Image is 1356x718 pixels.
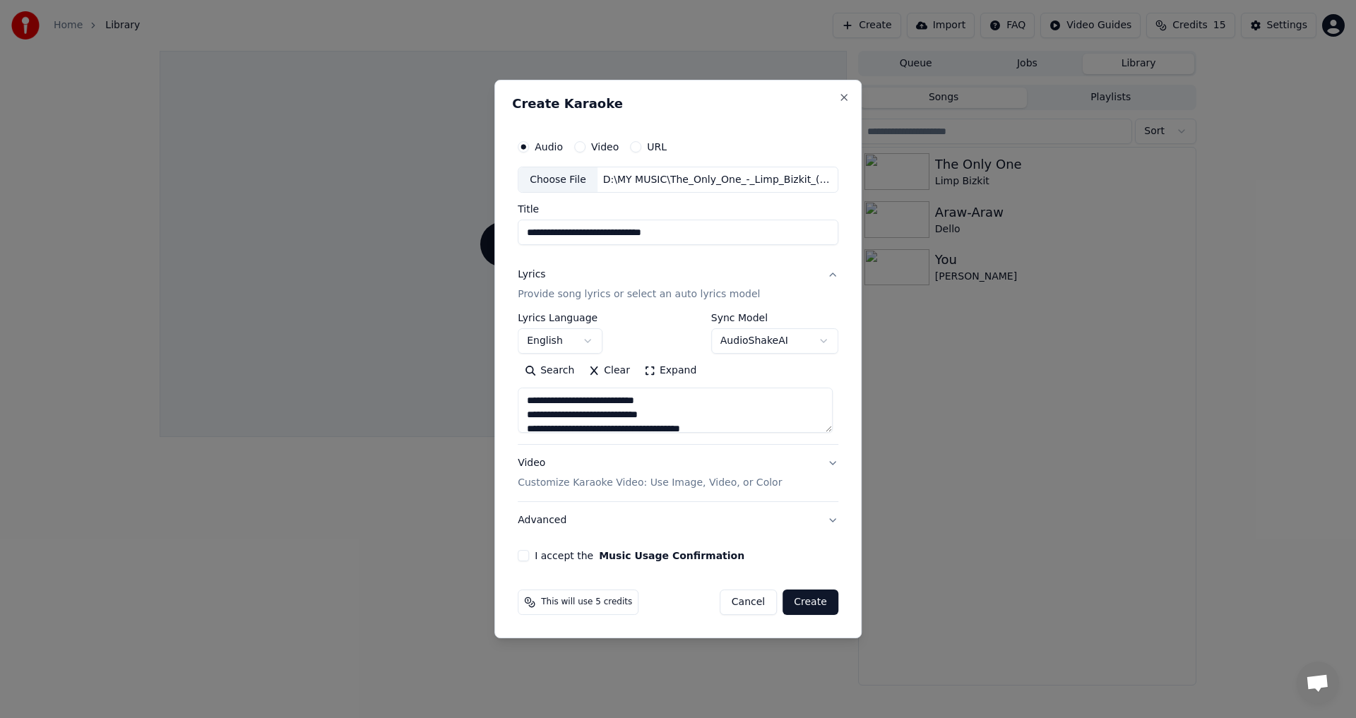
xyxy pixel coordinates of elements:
[518,360,581,383] button: Search
[541,597,632,608] span: This will use 5 credits
[518,205,838,215] label: Title
[518,167,597,193] div: Choose File
[783,590,838,615] button: Create
[597,173,838,187] div: D:\MY MUSIC\The_Only_One_-_Limp_Bizkit_(320).mp3
[518,288,760,302] p: Provide song lyrics or select an auto lyrics model
[518,268,545,282] div: Lyrics
[647,142,667,152] label: URL
[518,313,838,445] div: LyricsProvide song lyrics or select an auto lyrics model
[581,360,637,383] button: Clear
[535,551,744,561] label: I accept the
[518,313,602,323] label: Lyrics Language
[711,313,838,323] label: Sync Model
[518,445,838,502] button: VideoCustomize Karaoke Video: Use Image, Video, or Color
[518,502,838,539] button: Advanced
[720,590,777,615] button: Cancel
[591,142,619,152] label: Video
[518,476,782,490] p: Customize Karaoke Video: Use Image, Video, or Color
[637,360,703,383] button: Expand
[512,97,844,110] h2: Create Karaoke
[599,551,744,561] button: I accept the
[535,142,563,152] label: Audio
[518,257,838,313] button: LyricsProvide song lyrics or select an auto lyrics model
[518,457,782,491] div: Video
